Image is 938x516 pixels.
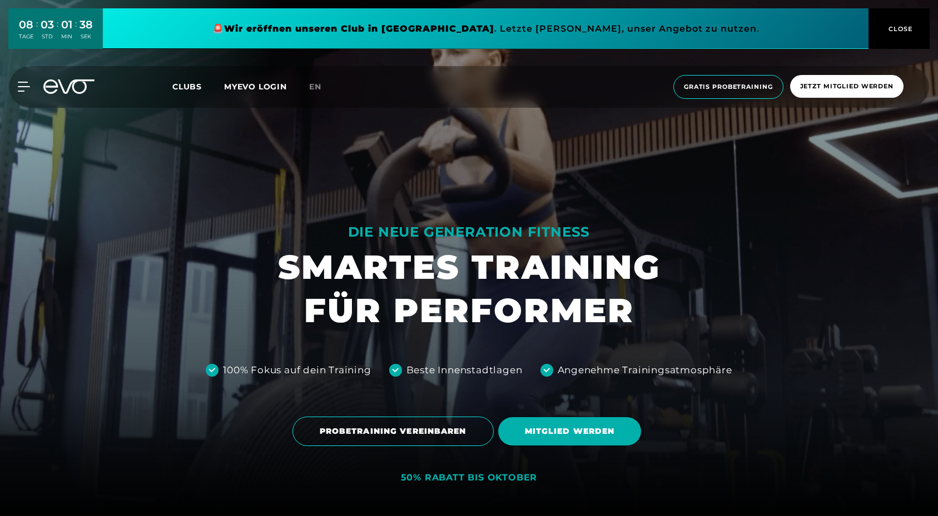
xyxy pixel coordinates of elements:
span: Clubs [172,82,202,92]
a: PROBETRAINING VEREINBAREN [292,408,498,454]
div: MIN [61,33,72,41]
a: en [309,81,335,93]
div: DIE NEUE GENERATION FITNESS [278,223,661,241]
a: Clubs [172,81,224,92]
div: TAGE [19,33,33,41]
span: MITGLIED WERDEN [525,425,615,437]
span: Gratis Probetraining [684,82,773,92]
div: Angenehme Trainingsatmosphäre [558,363,732,378]
div: : [75,18,77,47]
span: CLOSE [886,24,913,34]
a: MITGLIED WERDEN [498,409,646,454]
div: 01 [61,17,72,33]
span: en [309,82,321,92]
div: 08 [19,17,33,33]
span: Jetzt Mitglied werden [800,82,894,91]
a: Jetzt Mitglied werden [787,75,907,99]
div: Beste Innenstadtlagen [406,363,523,378]
div: SEK [80,33,93,41]
div: 38 [80,17,93,33]
div: : [57,18,58,47]
div: STD [41,33,54,41]
button: CLOSE [868,8,930,49]
div: 03 [41,17,54,33]
a: Gratis Probetraining [670,75,787,99]
h1: SMARTES TRAINING FÜR PERFORMER [278,246,661,332]
div: : [36,18,38,47]
div: 100% Fokus auf dein Training [223,363,371,378]
a: MYEVO LOGIN [224,82,287,92]
span: PROBETRAINING VEREINBAREN [320,425,466,437]
div: 50% RABATT BIS OKTOBER [401,472,538,484]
